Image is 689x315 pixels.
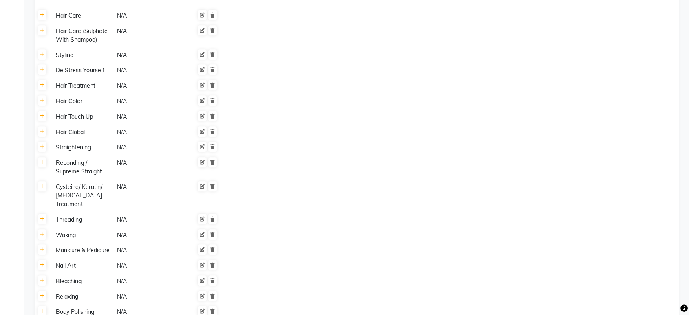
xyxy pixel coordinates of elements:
div: Relaxing [53,292,113,302]
div: Cysteine/ Keratin/ [MEDICAL_DATA] Treatment [53,182,113,209]
div: N/A [116,26,177,45]
div: Hair Global [53,127,113,138]
div: Hair Care [53,11,113,21]
div: Manicure & Pedicure [53,245,113,255]
div: N/A [116,276,177,286]
div: N/A [116,142,177,153]
div: N/A [116,158,177,177]
div: N/A [116,65,177,75]
div: N/A [116,96,177,106]
div: Hair Color [53,96,113,106]
div: Straightening [53,142,113,153]
div: N/A [116,215,177,225]
div: N/A [116,81,177,91]
div: N/A [116,182,177,209]
div: Hair Care (Sulphate With Shampoo) [53,26,113,45]
div: N/A [116,230,177,240]
div: N/A [116,127,177,138]
div: Bleaching [53,276,113,286]
div: N/A [116,261,177,271]
div: N/A [116,50,177,60]
div: De Stress Yourself [53,65,113,75]
div: Nail Art [53,261,113,271]
div: N/A [116,112,177,122]
div: Styling [53,50,113,60]
div: Waxing [53,230,113,240]
div: Hair Treatment [53,81,113,91]
div: N/A [116,11,177,21]
div: N/A [116,245,177,255]
div: Threading [53,215,113,225]
div: Rebonding / Supreme Straight [53,158,113,177]
div: N/A [116,292,177,302]
div: Hair Touch Up [53,112,113,122]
